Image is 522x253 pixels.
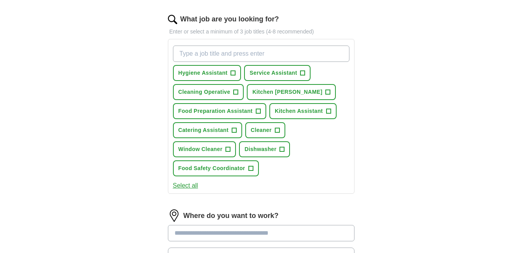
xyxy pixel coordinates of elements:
[178,145,223,153] span: Window Cleaner
[168,28,354,36] p: Enter or select a minimum of 3 job titles (4-8 recommended)
[252,88,322,96] span: Kitchen [PERSON_NAME]
[173,65,241,81] button: Hygiene Assistant
[180,14,279,25] label: What job are you looking for?
[168,15,177,24] img: search.png
[245,122,285,138] button: Cleaner
[173,103,266,119] button: Food Preparation Assistant
[173,84,244,100] button: Cleaning Operative
[173,122,242,138] button: Catering Assistant
[178,107,253,115] span: Food Preparation Assistant
[244,65,311,81] button: Service Assistant
[244,145,276,153] span: Dishwasher
[275,107,323,115] span: Kitchen Assistant
[178,69,228,77] span: Hygiene Assistant
[168,209,180,222] img: location.png
[178,88,230,96] span: Cleaning Operative
[173,181,198,190] button: Select all
[173,160,259,176] button: Food Safety Coordinator
[239,141,290,157] button: Dishwasher
[247,84,336,100] button: Kitchen [PERSON_NAME]
[250,69,297,77] span: Service Assistant
[183,211,279,221] label: Where do you want to work?
[173,141,236,157] button: Window Cleaner
[269,103,337,119] button: Kitchen Assistant
[178,164,245,172] span: Food Safety Coordinator
[178,126,229,134] span: Catering Assistant
[173,46,349,62] input: Type a job title and press enter
[251,126,272,134] span: Cleaner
